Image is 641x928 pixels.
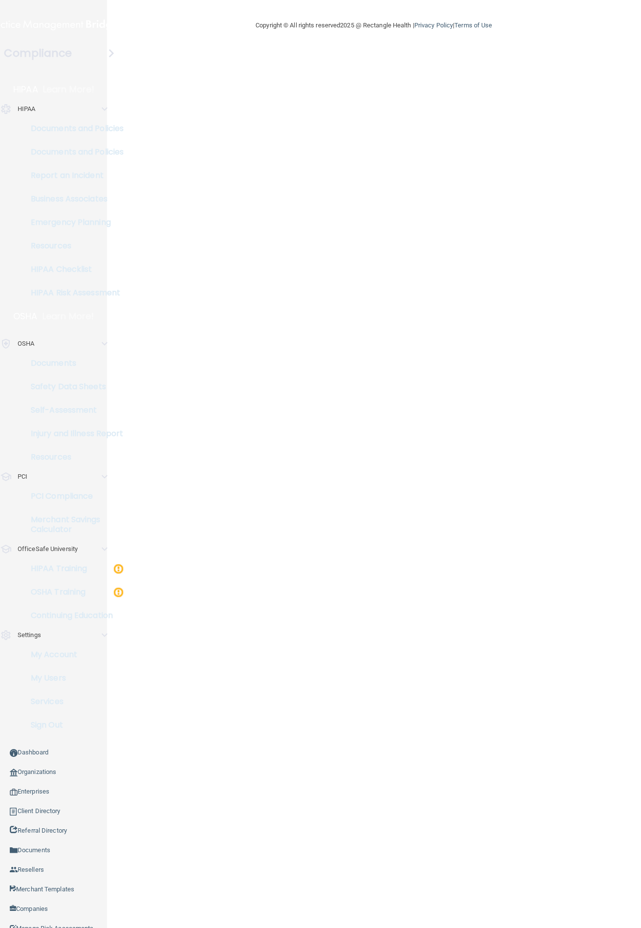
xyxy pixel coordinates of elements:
[6,650,140,660] p: My Account
[6,358,140,368] p: Documents
[6,720,140,730] p: Sign Out
[10,846,18,854] img: icon-documents.8dae5593.png
[13,84,38,95] p: HIPAA
[6,673,140,683] p: My Users
[18,103,36,115] p: HIPAA
[414,22,453,29] a: Privacy Policy
[6,697,140,707] p: Services
[6,241,140,251] p: Resources
[6,515,140,534] p: Merchant Savings Calculator
[6,564,87,574] p: HIPAA Training
[195,10,552,41] div: Copyright © All rights reserved 2025 @ Rectangle Health | |
[18,629,41,641] p: Settings
[112,586,125,598] img: warning-circle.0cc9ac19.png
[6,265,140,274] p: HIPAA Checklist
[6,611,140,620] p: Continuing Education
[6,382,140,392] p: Safety Data Sheets
[6,147,140,157] p: Documents and Policies
[4,46,72,60] h4: Compliance
[6,452,140,462] p: Resources
[10,749,18,757] img: ic_dashboard_dark.d01f4a41.png
[6,405,140,415] p: Self-Assessment
[6,429,140,439] p: Injury and Illness Report
[6,288,140,298] p: HIPAA Risk Assessment
[6,491,140,501] p: PCI Compliance
[6,194,140,204] p: Business Associates
[454,22,492,29] a: Terms of Use
[43,310,94,322] p: Learn More!
[6,587,85,597] p: OSHA Training
[10,808,18,816] img: ic_text_dark.e8faa05d.png
[6,124,140,133] p: Documents and Policies
[18,543,78,555] p: OfficeSafe University
[10,769,18,776] img: organization-icon.f8decf85.png
[6,218,140,227] p: Emergency Planning
[43,84,95,95] p: Learn More!
[112,563,125,575] img: warning-circle.0cc9ac19.png
[13,310,38,322] p: OSHA
[10,789,18,795] img: enterprise.0d942306.png
[18,471,27,483] p: PCI
[18,338,34,350] p: OSHA
[10,866,18,874] img: ic_reseller.de258add.png
[6,171,140,180] p: Report an Incident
